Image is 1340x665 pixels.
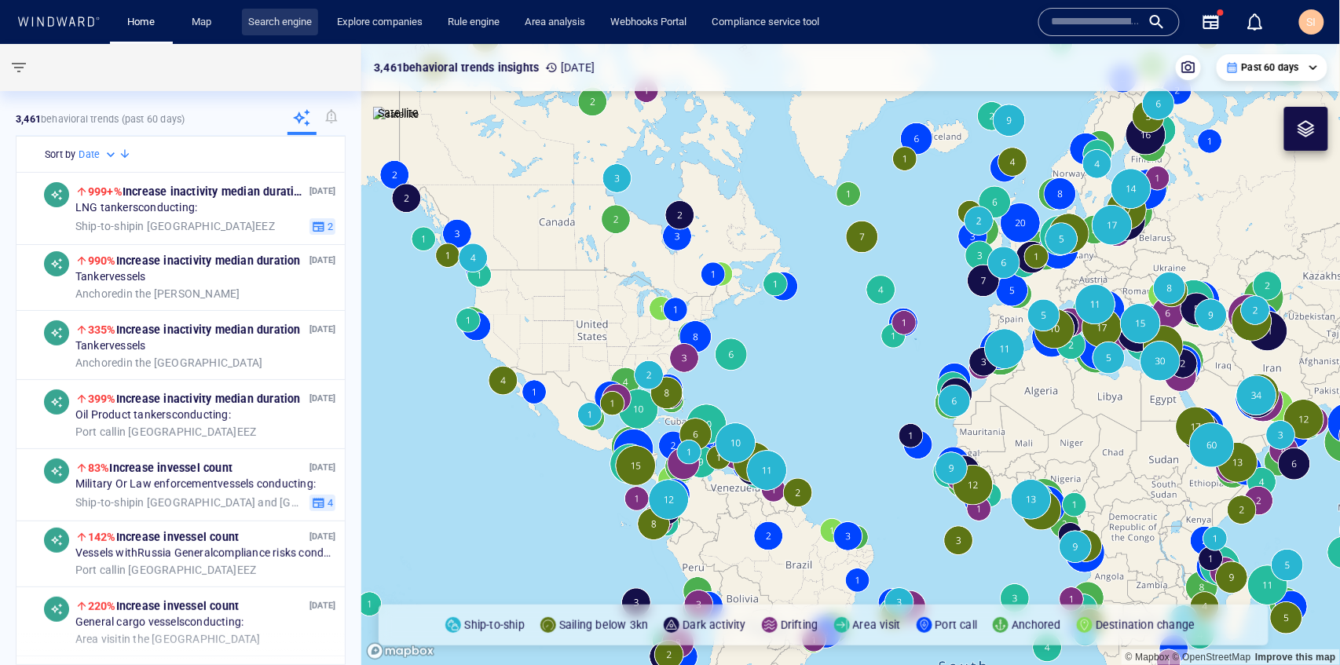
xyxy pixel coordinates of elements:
[545,58,595,77] p: [DATE]
[604,9,693,36] a: Webhooks Portal
[1012,616,1061,634] p: Anchored
[1096,616,1195,634] p: Destination change
[88,600,116,612] span: 220%
[1242,60,1299,75] p: Past 60 days
[88,600,239,612] span: Increase in vessel count
[75,287,124,299] span: Anchored
[75,201,197,215] span: LNG tankers conducting:
[88,185,123,198] span: 999+%
[75,219,135,232] span: Ship-to-ship
[75,495,303,510] span: in [GEOGRAPHIC_DATA] and [GEOGRAPHIC_DATA] EEZ
[75,356,262,370] span: in the [GEOGRAPHIC_DATA]
[185,9,223,36] a: Map
[309,391,335,406] p: [DATE]
[242,9,318,36] a: Search engine
[75,356,124,368] span: Anchored
[88,323,301,336] span: Increase in activity median duration
[1296,6,1327,38] button: SI
[16,113,41,125] strong: 3,461
[325,495,333,510] span: 4
[88,185,307,198] span: Increase in activity median duration
[309,529,335,544] p: [DATE]
[683,616,746,634] p: Dark activity
[88,531,116,543] span: 142%
[325,219,333,233] span: 2
[1273,594,1328,653] iframe: Chat
[75,270,146,284] span: Tanker vessels
[1173,652,1251,663] a: OpenStreetMap
[79,147,100,163] h6: Date
[559,616,648,634] p: Sailing below 3kn
[88,462,232,474] span: Increase in vessel count
[705,9,826,36] a: Compliance service tool
[309,322,335,337] p: [DATE]
[116,9,167,36] button: Home
[309,217,335,235] button: 2
[88,393,301,405] span: Increase in activity median duration
[1246,13,1265,31] div: Notification center
[45,147,75,163] h6: Sort by
[75,408,231,422] span: Oil Product tankers conducting:
[309,460,335,475] p: [DATE]
[75,339,146,353] span: Tanker vessels
[1226,60,1318,75] div: Past 60 days
[374,58,539,77] p: 3,461 behavioral trends insights
[309,253,335,268] p: [DATE]
[75,425,256,439] span: in [GEOGRAPHIC_DATA] EEZ
[75,425,117,437] span: Port call
[1126,652,1170,663] a: Mapbox
[88,393,116,405] span: 399%
[75,616,243,630] span: General cargo vessels conducting:
[1307,16,1316,28] span: SI
[75,287,240,301] span: in the [PERSON_NAME]
[781,616,818,634] p: Drifting
[88,462,110,474] span: 83%
[88,323,116,336] span: 335%
[309,494,335,511] button: 4
[309,598,335,613] p: [DATE]
[75,546,335,561] span: Vessels with Russia General compliance risks conducting:
[518,9,591,36] a: Area analysis
[88,254,301,267] span: Increase in activity median duration
[331,9,429,36] a: Explore companies
[1255,652,1336,663] a: Map feedback
[373,107,419,122] img: satellite
[88,254,116,267] span: 990%
[75,495,135,508] span: Ship-to-ship
[79,147,119,163] div: Date
[75,563,117,575] span: Port call
[378,104,419,122] p: Satellite
[309,184,335,199] p: [DATE]
[441,9,506,36] a: Rule engine
[853,616,901,634] p: Area visit
[935,616,978,634] p: Port call
[75,477,316,491] span: Military Or Law enforcement vessels conducting:
[16,112,185,126] p: behavioral trends (Past 60 days)
[179,9,229,36] button: Map
[366,642,435,660] a: Mapbox logo
[122,9,162,36] a: Home
[75,563,256,577] span: in [GEOGRAPHIC_DATA] EEZ
[75,219,275,233] span: in [GEOGRAPHIC_DATA] EEZ
[88,531,239,543] span: Increase in vessel count
[464,616,524,634] p: Ship-to-ship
